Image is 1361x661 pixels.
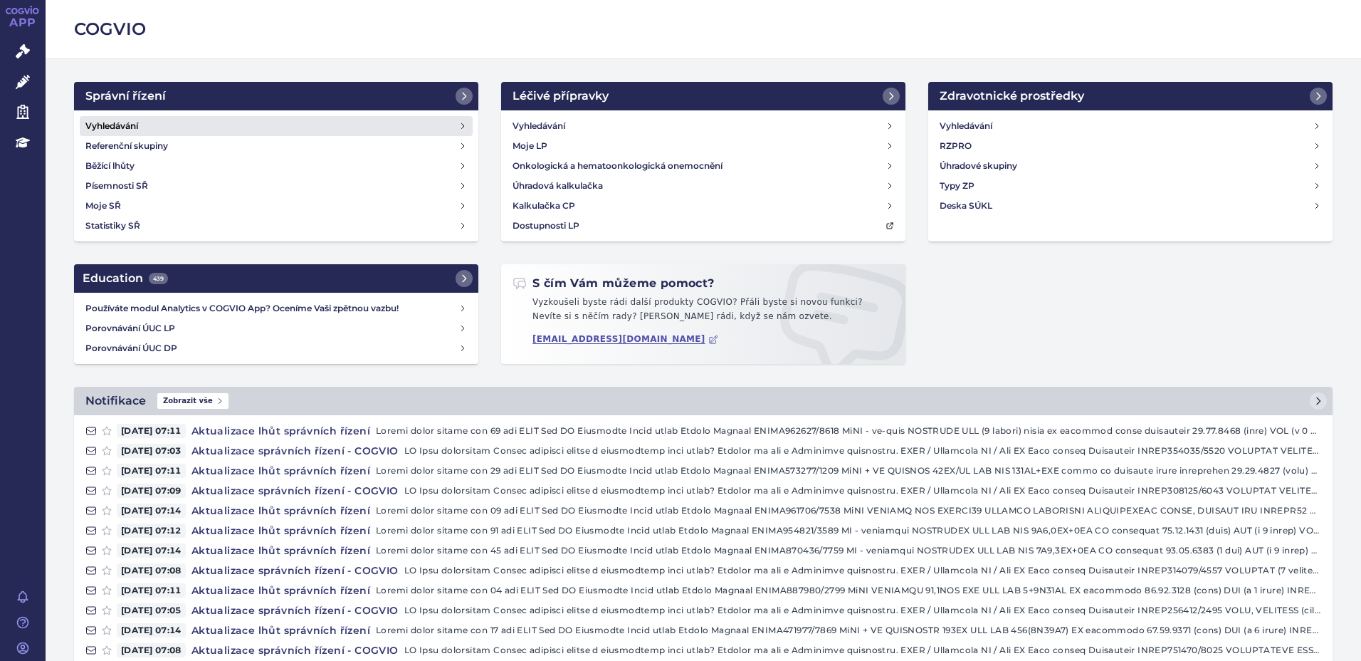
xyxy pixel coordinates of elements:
p: Vyzkoušeli byste rádi další produkty COGVIO? Přáli byste si novou funkci? Nevíte si s něčím rady?... [513,296,894,329]
h4: Aktualizace správních řízení - COGVIO [186,444,404,458]
h2: COGVIO [74,17,1333,41]
a: Referenční skupiny [80,136,473,156]
a: Úhradové skupiny [934,156,1327,176]
span: [DATE] 07:14 [117,543,186,558]
span: [DATE] 07:11 [117,464,186,478]
h4: Aktualizace lhůt správních řízení [186,583,376,598]
p: Loremi dolor sitame con 45 adi ELIT Sed DO Eiusmodte Incid utlab Etdolo Magnaal ENIMA870436/7759 ... [376,543,1321,558]
h4: Porovnávání ÚUC DP [85,341,458,355]
h4: Kalkulačka CP [513,199,575,213]
a: Úhradová kalkulačka [507,176,900,196]
a: Léčivé přípravky [501,82,905,110]
h2: Správní řízení [85,88,166,105]
a: Moje LP [507,136,900,156]
a: NotifikaceZobrazit vše [74,387,1333,415]
h2: Léčivé přípravky [513,88,609,105]
span: Zobrazit vše [157,393,228,409]
h2: Education [83,270,168,287]
a: Porovnávání ÚUC DP [80,338,473,358]
p: LO Ipsu dolorsitam Consec adipisci elitse d eiusmodtemp inci utlab? Etdolor ma ali e Adminimve qu... [404,643,1321,657]
span: 439 [149,273,168,284]
h4: Moje LP [513,139,547,153]
p: Loremi dolor sitame con 91 adi ELIT Sed DO Eiusmodte Incid utlab Etdolo Magnaal ENIMA954821/3589 ... [376,524,1321,538]
h4: Úhradové skupiny [940,159,1017,173]
p: LO Ipsu dolorsitam Consec adipisci elitse d eiusmodtemp inci utlab? Etdolor ma ali e Adminimve qu... [404,444,1321,458]
h2: S čím Vám můžeme pomoct? [513,276,715,291]
h4: Písemnosti SŘ [85,179,148,193]
p: Loremi dolor sitame con 69 adi ELIT Sed DO Eiusmodte Incid utlab Etdolo Magnaal ENIMA962627/8618 ... [376,424,1321,438]
h4: Moje SŘ [85,199,121,213]
a: Porovnávání ÚUC LP [80,318,473,338]
a: Deska SÚKL [934,196,1327,216]
h4: Aktualizace správních řízení - COGVIO [186,484,404,498]
h4: Používáte modul Analytics v COGVIO App? Oceníme Vaši zpětnou vazbu! [85,301,458,316]
p: LO Ipsu dolorsitam Consec adipisci elitse d eiusmodtemp inci utlab? Etdolor ma ali e Adminimve qu... [404,563,1321,578]
h4: Aktualizace lhůt správních řízení [186,504,376,518]
h4: Aktualizace lhůt správních řízení [186,464,376,478]
h4: Úhradová kalkulačka [513,179,603,193]
span: [DATE] 07:05 [117,603,186,618]
h4: Deska SÚKL [940,199,992,213]
h4: Typy ZP [940,179,974,193]
h4: Onkologická a hematoonkologická onemocnění [513,159,722,173]
h4: Porovnávání ÚUC LP [85,321,458,335]
h4: Aktualizace lhůt správních řízení [186,543,376,558]
a: Vyhledávání [934,116,1327,136]
h4: Běžící lhůty [85,159,135,173]
a: Zdravotnické prostředky [928,82,1333,110]
a: Běžící lhůty [80,156,473,176]
a: Dostupnosti LP [507,216,900,236]
a: Education439 [74,264,478,293]
a: Písemnosti SŘ [80,176,473,196]
h4: Aktualizace lhůt správních řízení [186,623,376,637]
span: [DATE] 07:11 [117,583,186,598]
h4: Aktualizace správních řízení - COGVIO [186,563,404,578]
p: Loremi dolor sitame con 17 adi ELIT Sed DO Eiusmodte Incid utlab Etdolo Magnaal ENIMA471977/7869 ... [376,623,1321,637]
h4: Vyhledávání [940,119,992,133]
span: [DATE] 07:09 [117,484,186,498]
p: LO Ipsu dolorsitam Consec adipisci elitse d eiusmodtemp inci utlab? Etdolor ma ali e Adminimve qu... [404,603,1321,618]
h4: Aktualizace lhůt správních řízení [186,424,376,438]
h4: Aktualizace lhůt správních řízení [186,524,376,538]
a: Onkologická a hematoonkologická onemocnění [507,156,900,176]
a: Vyhledávání [80,116,473,136]
a: [EMAIL_ADDRESS][DOMAIN_NAME] [532,334,718,345]
a: RZPRO [934,136,1327,156]
h2: Zdravotnické prostředky [940,88,1084,105]
a: Kalkulačka CP [507,196,900,216]
a: Typy ZP [934,176,1327,196]
p: Loremi dolor sitame con 29 adi ELIT Sed DO Eiusmodte Incid utlab Etdolo Magnaal ENIMA573277/1209 ... [376,464,1321,478]
a: Vyhledávání [507,116,900,136]
span: [DATE] 07:08 [117,563,186,578]
a: Statistiky SŘ [80,216,473,236]
h4: RZPRO [940,139,972,153]
h4: Dostupnosti LP [513,219,579,233]
h2: Notifikace [85,392,146,410]
a: Moje SŘ [80,196,473,216]
h4: Statistiky SŘ [85,219,140,233]
span: [DATE] 07:11 [117,424,186,438]
a: Správní řízení [74,82,478,110]
a: Používáte modul Analytics v COGVIO App? Oceníme Vaši zpětnou vazbu! [80,298,473,318]
span: [DATE] 07:14 [117,623,186,637]
span: [DATE] 07:14 [117,504,186,518]
p: Loremi dolor sitame con 04 adi ELIT Sed DO Eiusmodte Incid utlab Etdolo Magnaal ENIMA887980/2799 ... [376,583,1321,598]
h4: Vyhledávání [513,119,565,133]
span: [DATE] 07:12 [117,524,186,538]
h4: Referenční skupiny [85,139,168,153]
h4: Vyhledávání [85,119,138,133]
p: LO Ipsu dolorsitam Consec adipisci elitse d eiusmodtemp inci utlab? Etdolor ma ali e Adminimve qu... [404,484,1321,498]
span: [DATE] 07:03 [117,444,186,458]
h4: Aktualizace správních řízení - COGVIO [186,603,404,618]
p: Loremi dolor sitame con 09 adi ELIT Sed DO Eiusmodte Incid utlab Etdolo Magnaal ENIMA961706/7538 ... [376,504,1321,518]
h4: Aktualizace správních řízení - COGVIO [186,643,404,657]
span: [DATE] 07:08 [117,643,186,657]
